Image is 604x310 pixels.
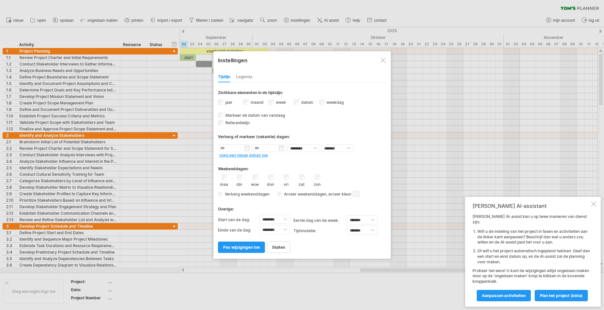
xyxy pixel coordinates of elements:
[482,293,526,298] span: Aanpassen activiteiten
[220,181,228,187] label: maa
[326,190,359,198] span: , arceer kleur:
[540,293,583,298] span: Plan het project (bèta)
[224,100,233,105] label: jaar
[223,245,260,250] span: pas wijzigingen toe
[298,181,306,187] label: zat
[267,242,290,253] a: sluiten
[293,226,347,236] label: Tijdsnotatie:
[282,192,326,197] span: Arceer weekenddagen
[218,134,386,139] div: Verberg of markeer (vakantie) dagen:
[477,248,590,265] li: Of wilt u het project automatisch ingepland hebben. Geef dan een start en eind datum op, en de AI...
[293,215,347,226] label: eerste dag van de week:
[272,245,285,250] span: sluiten
[218,242,265,253] a: pas wijzigingen toe
[325,100,344,105] label: weekdag
[535,290,588,301] a: Plan het project (bèta)
[218,200,386,213] div: Overige:
[218,90,386,97] div: Zichtbare elementen in de tijdslijn:
[222,192,269,197] span: Verberg weekenddagen
[235,181,244,187] label: din
[267,181,275,187] label: don
[477,229,590,245] li: Wilt u de indeling van het project in fasen en activiteiten aan de linker kant aanpassen? Beschri...
[218,160,386,173] div: Weekenddagen:
[218,72,230,82] div: Tijdlijn
[275,100,286,105] label: week
[473,203,590,209] div: [PERSON_NAME] AI-assistant
[282,181,290,187] label: vri
[353,191,359,197] span: klik hier om de schaduw kleur aan te passen
[313,181,321,187] label: zon
[251,181,259,187] label: woe
[473,214,590,301] div: [PERSON_NAME] AI-assist kan u op twee manieren van dienst zijn: Probeer het eens! U kunt de wijzi...
[249,100,264,105] label: maand
[218,225,259,235] label: Einde van de dag:
[236,72,252,82] div: Legenda
[300,100,313,105] label: datum
[219,153,268,158] a: voeg een nieuw datum toe
[224,113,285,118] span: Markeer de datum van vandaag
[224,120,250,125] span: Referentielijn
[477,290,531,301] a: Aanpassen activiteiten
[218,54,386,66] div: Instellingen
[218,215,259,225] label: Start van de dag:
